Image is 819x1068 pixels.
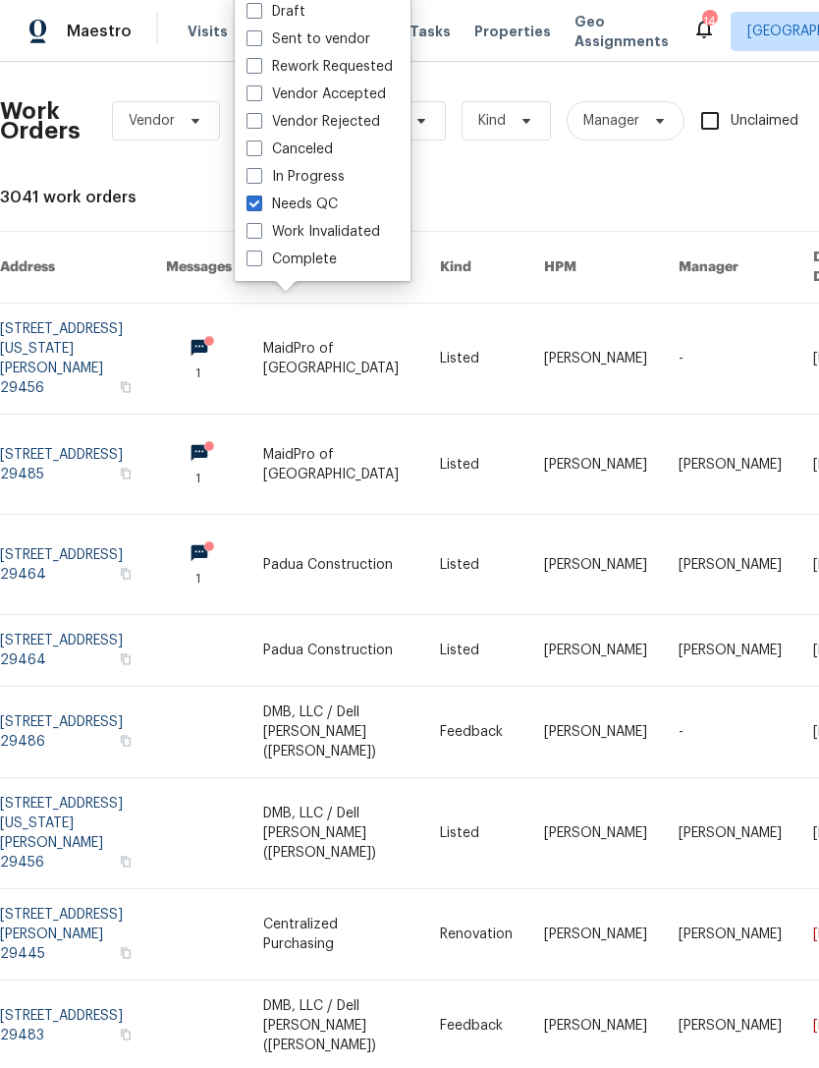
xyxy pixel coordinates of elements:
button: Copy Address [117,853,135,871]
label: Vendor Rejected [246,112,380,132]
td: [PERSON_NAME] [528,889,663,981]
td: Padua Construction [247,615,423,687]
button: Copy Address [117,465,135,482]
div: 14 [702,12,716,31]
td: [PERSON_NAME] [663,778,798,889]
td: Feedback [424,687,528,778]
td: [PERSON_NAME] [528,515,663,615]
td: [PERSON_NAME] [528,415,663,515]
label: In Progress [246,167,345,187]
td: Padua Construction [247,515,423,615]
label: Needs QC [246,195,338,214]
th: Messages [150,232,247,304]
span: Maestro [67,22,132,41]
span: Unclaimed [731,111,798,132]
span: Geo Assignments [574,12,669,51]
td: [PERSON_NAME] [528,615,663,687]
span: Vendor [129,111,175,131]
button: Copy Address [117,650,135,668]
td: [PERSON_NAME] [663,415,798,515]
span: Manager [583,111,639,131]
th: HPM [528,232,663,304]
span: Kind [478,111,506,131]
td: - [663,304,798,415]
td: [PERSON_NAME] [663,615,798,687]
span: Visits [188,22,228,41]
td: [PERSON_NAME] [663,515,798,615]
span: Properties [474,22,551,41]
button: Copy Address [117,944,135,962]
td: Listed [424,778,528,889]
span: Tasks [409,25,451,38]
label: Sent to vendor [246,29,370,49]
td: Centralized Purchasing [247,889,423,981]
button: Copy Address [117,1026,135,1043]
td: [PERSON_NAME] [528,687,663,778]
label: Complete [246,250,337,269]
td: - [663,687,798,778]
label: Canceled [246,140,333,159]
th: Kind [424,232,528,304]
th: Manager [663,232,798,304]
td: Listed [424,304,528,415]
td: Listed [424,415,528,515]
td: Listed [424,515,528,615]
label: Rework Requested [246,57,393,77]
td: [PERSON_NAME] [528,778,663,889]
td: [PERSON_NAME] [528,304,663,415]
button: Copy Address [117,732,135,750]
button: Copy Address [117,378,135,396]
td: DMB, LLC / Dell [PERSON_NAME] ([PERSON_NAME]) [247,778,423,889]
td: DMB, LLC / Dell [PERSON_NAME] ([PERSON_NAME]) [247,687,423,778]
td: MaidPro of [GEOGRAPHIC_DATA] [247,304,423,415]
td: Renovation [424,889,528,981]
button: Copy Address [117,565,135,583]
label: Draft [246,2,305,22]
label: Vendor Accepted [246,84,386,104]
td: MaidPro of [GEOGRAPHIC_DATA] [247,415,423,515]
label: Work Invalidated [246,222,380,242]
td: Listed [424,615,528,687]
td: [PERSON_NAME] [663,889,798,981]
